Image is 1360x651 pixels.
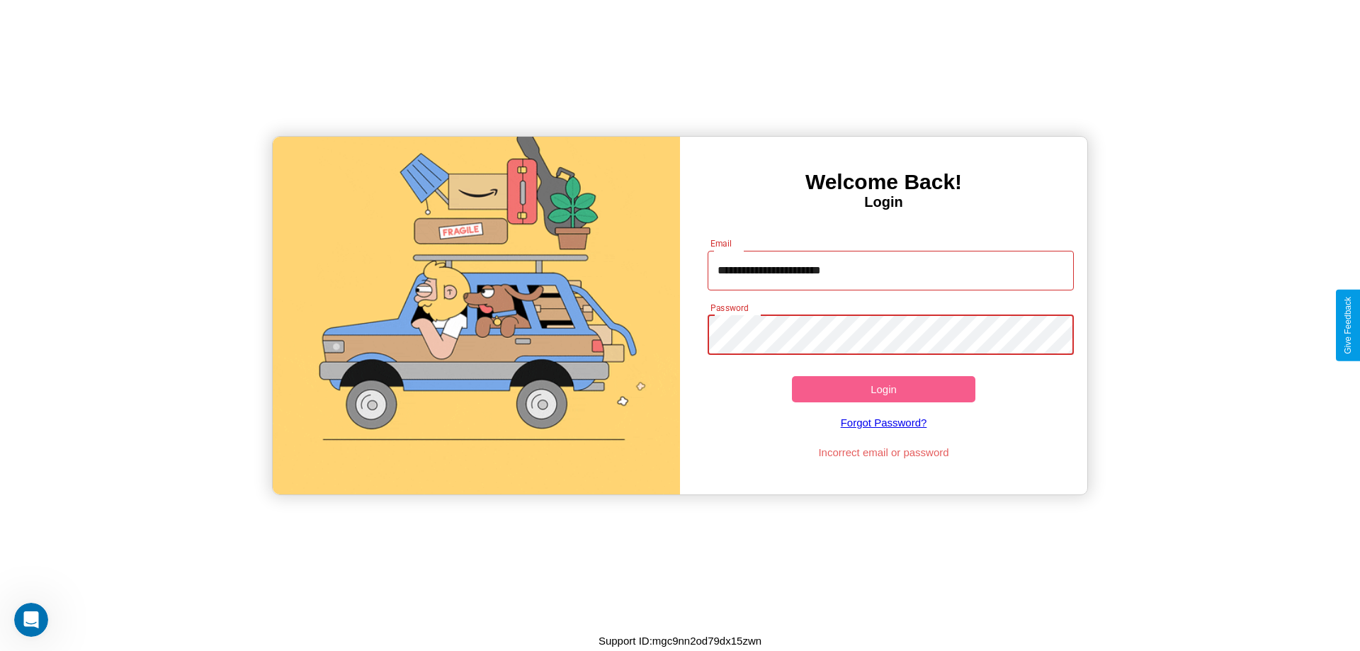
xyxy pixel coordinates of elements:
h4: Login [680,194,1087,210]
p: Support ID: mgc9nn2od79dx15zwn [599,631,761,650]
a: Forgot Password? [701,402,1067,443]
img: gif [273,137,680,494]
label: Password [710,302,748,314]
div: Give Feedback [1343,297,1353,354]
h3: Welcome Back! [680,170,1087,194]
p: Incorrect email or password [701,443,1067,462]
button: Login [792,376,975,402]
iframe: Intercom live chat [14,603,48,637]
label: Email [710,237,732,249]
